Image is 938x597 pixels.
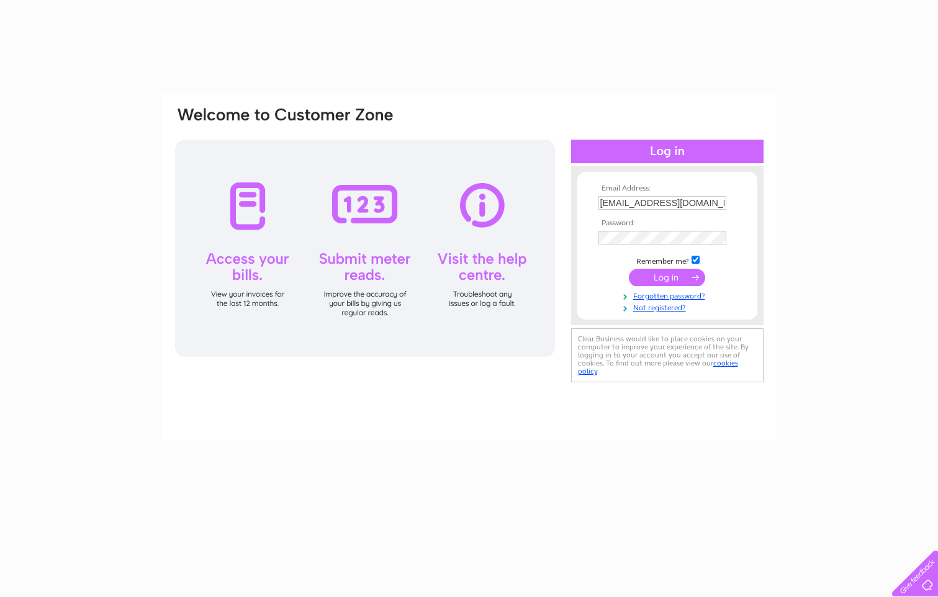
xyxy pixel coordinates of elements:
a: cookies policy [578,359,738,375]
a: Not registered? [598,301,739,313]
td: Remember me? [595,254,739,266]
div: Clear Business would like to place cookies on your computer to improve your experience of the sit... [571,328,764,382]
a: Forgotten password? [598,289,739,301]
th: Email Address: [595,184,739,193]
th: Password: [595,219,739,228]
input: Submit [629,269,705,286]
